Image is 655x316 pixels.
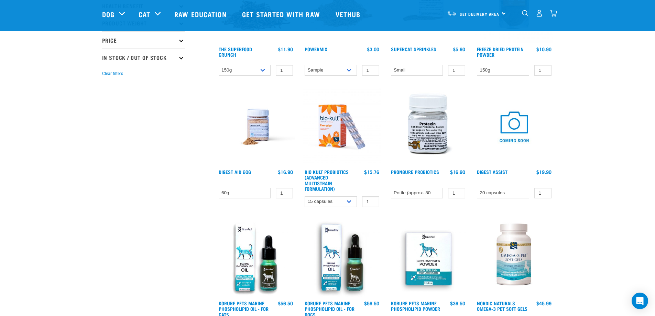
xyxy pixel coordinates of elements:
[460,13,500,15] span: Set Delivery Area
[305,48,327,50] a: Powermix
[167,0,235,28] a: Raw Education
[477,302,527,310] a: Nordic Naturals Omega-3 Pet Soft Gels
[278,301,293,306] div: $56.50
[448,188,465,198] input: 1
[447,10,456,16] img: van-moving.png
[362,196,379,207] input: 1
[475,219,553,297] img: Bottle Of Omega3 Pet With 90 Capsules For Pets
[389,88,467,166] img: Plastic Bottle Of Protexin For Dogs And Cats
[329,0,369,28] a: Vethub
[632,293,648,309] div: Open Intercom Messenger
[219,48,252,56] a: The Superfood Crunch
[362,65,379,76] input: 1
[235,0,329,28] a: Get started with Raw
[550,10,557,17] img: home-icon@2x.png
[102,70,123,77] button: Clear filters
[450,301,465,306] div: $36.50
[536,10,543,17] img: user.png
[219,302,269,315] a: Korure Pets Marine Phospholipid Oil - for Cats
[102,48,185,66] p: In Stock / Out Of Stock
[391,48,436,50] a: Supercat Sprinkles
[364,169,379,175] div: $15.76
[278,169,293,175] div: $16.90
[217,219,295,297] img: Cat MP Oilsmaller 1024x1024
[278,46,293,52] div: $11.90
[453,46,465,52] div: $5.90
[536,301,552,306] div: $45.99
[448,65,465,76] input: 1
[477,48,524,56] a: Freeze Dried Protein Powder
[276,188,293,198] input: 1
[391,302,440,310] a: Korure Pets Marine Phospholipid Powder
[522,10,528,17] img: home-icon-1@2x.png
[102,9,114,19] a: Dog
[305,171,349,190] a: Bio Kult Probiotics (Advanced Multistrain Formulation)
[305,302,354,315] a: Korure Pets Marine Phospholipid Oil - for Dogs
[389,219,467,297] img: POWDER01 65ae0065 919d 4332 9357 5d1113de9ef1 1024x1024
[276,65,293,76] input: 1
[367,46,379,52] div: $3.00
[536,169,552,175] div: $19.90
[534,188,552,198] input: 1
[477,171,507,173] a: Digest Assist
[303,88,381,166] img: 2023 AUG RE Product1724
[391,171,439,173] a: ProN8ure Probiotics
[219,171,251,173] a: Digest Aid 60g
[475,88,553,166] img: COMING SOON
[217,88,295,166] img: Raw Essentials Digest Aid Pet Supplement
[450,169,465,175] div: $16.90
[364,301,379,306] div: $56.50
[102,31,185,48] p: Price
[303,219,381,297] img: OI Lfront 1024x1024
[139,9,150,19] a: Cat
[534,65,552,76] input: 1
[536,46,552,52] div: $10.90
